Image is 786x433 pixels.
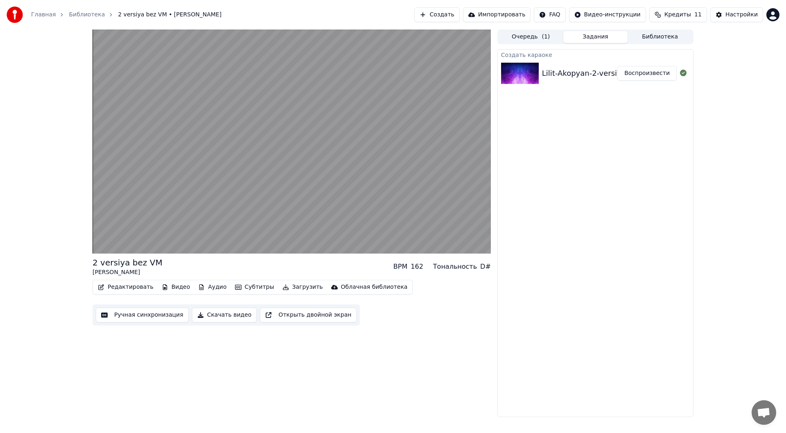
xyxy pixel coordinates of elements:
button: Видео-инструкции [569,7,646,22]
button: Кредиты11 [649,7,707,22]
button: Скачать видео [192,308,257,322]
div: D# [480,262,491,272]
button: Редактировать [95,281,157,293]
div: Создать караоке [498,50,693,59]
button: Видео [158,281,194,293]
a: Библиотека [69,11,105,19]
button: Загрузить [279,281,326,293]
button: Создать [414,7,459,22]
img: youka [7,7,23,23]
nav: breadcrumb [31,11,221,19]
div: Тональность [433,262,477,272]
button: Задания [563,31,628,43]
div: 162 [411,262,423,272]
button: Открыть двойной экран [260,308,357,322]
button: Субтитры [232,281,278,293]
div: 2 versiya bez VM [93,257,163,268]
button: Ручная синхронизация [96,308,189,322]
button: Библиотека [628,31,692,43]
a: Главная [31,11,56,19]
div: Облачная библиотека [341,283,408,291]
span: Кредиты [664,11,691,19]
span: 11 [694,11,702,19]
div: Настройки [725,11,758,19]
div: Lilit-Akopyan-2-versiya-bez-VM [542,68,655,79]
div: Открытый чат [752,400,776,425]
span: ( 1 ) [542,33,550,41]
span: 2 versiya bez VM • [PERSON_NAME] [118,11,221,19]
div: [PERSON_NAME] [93,268,163,277]
button: Импортировать [463,7,531,22]
button: Воспроизвести [617,66,677,81]
button: Аудио [195,281,230,293]
div: BPM [393,262,407,272]
button: FAQ [534,7,565,22]
button: Очередь [499,31,563,43]
button: Настройки [710,7,763,22]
